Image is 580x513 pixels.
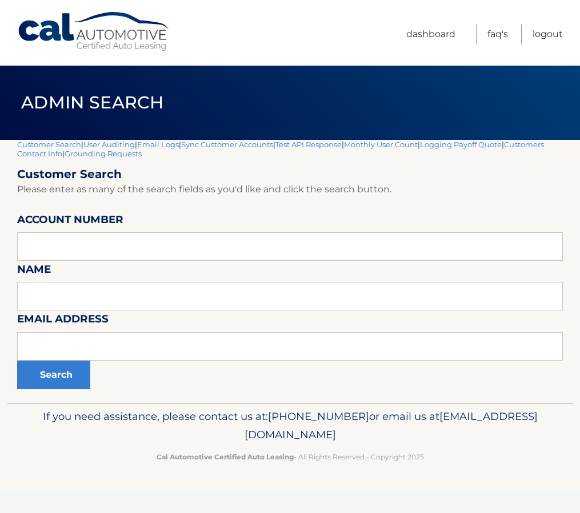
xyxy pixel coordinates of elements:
[65,149,142,158] a: Grounding Requests
[181,140,273,149] a: Sync Customer Accounts
[157,453,294,461] strong: Cal Automotive Certified Auto Leasing
[17,140,81,149] a: Customer Search
[17,140,563,403] div: | | | | | | | |
[344,140,418,149] a: Monthly User Count
[17,310,109,332] label: Email Address
[487,25,508,45] a: FAQ's
[137,140,179,149] a: Email Logs
[83,140,135,149] a: User Auditing
[25,451,556,463] p: - All Rights Reserved - Copyright 2025
[533,25,563,45] a: Logout
[17,211,123,232] label: Account Number
[17,140,544,158] a: Customers Contact Info
[268,410,369,423] span: [PHONE_NUMBER]
[420,140,502,149] a: Logging Payoff Quote
[25,407,556,444] p: If you need assistance, please contact us at: or email us at
[17,361,90,389] button: Search
[21,92,163,113] span: Admin Search
[17,261,51,282] label: Name
[275,140,342,149] a: Test API Response
[406,25,455,45] a: Dashboard
[17,11,171,52] a: Cal Automotive
[17,167,563,181] h2: Customer Search
[17,181,563,197] p: Please enter as many of the search fields as you'd like and click the search button.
